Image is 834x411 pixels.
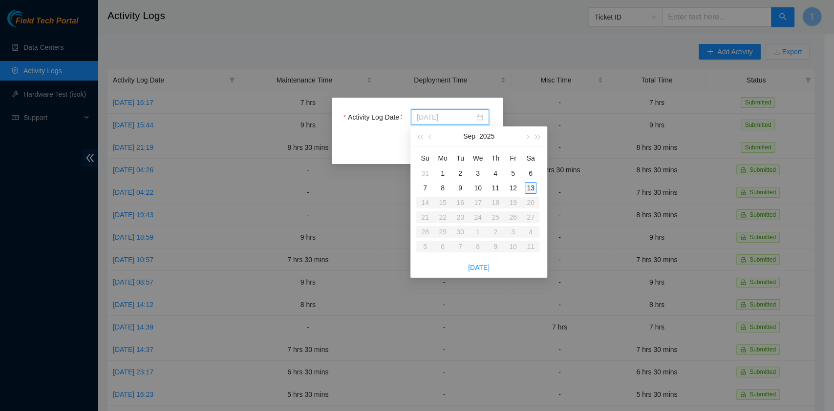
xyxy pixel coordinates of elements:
[434,150,451,166] th: Mo
[487,150,504,166] th: Th
[416,166,434,181] td: 2025-08-31
[490,182,501,194] div: 11
[451,150,469,166] th: Tu
[490,167,501,179] div: 4
[468,264,490,271] a: [DATE]
[525,167,536,179] div: 6
[419,167,431,179] div: 31
[504,181,522,195] td: 2025-09-12
[472,182,484,194] div: 10
[469,166,487,181] td: 2025-09-03
[522,166,539,181] td: 2025-09-06
[434,181,451,195] td: 2025-09-08
[437,167,449,179] div: 1
[479,126,494,146] button: 2025
[434,166,451,181] td: 2025-09-01
[472,167,484,179] div: 3
[454,182,466,194] div: 9
[416,150,434,166] th: Su
[437,182,449,194] div: 8
[416,181,434,195] td: 2025-09-07
[522,150,539,166] th: Sa
[504,150,522,166] th: Fr
[504,166,522,181] td: 2025-09-05
[419,182,431,194] div: 7
[525,182,536,194] div: 13
[469,181,487,195] td: 2025-09-10
[507,182,519,194] div: 12
[451,181,469,195] td: 2025-09-09
[487,166,504,181] td: 2025-09-04
[522,181,539,195] td: 2025-09-13
[507,167,519,179] div: 5
[451,166,469,181] td: 2025-09-02
[417,112,474,123] input: Activity Log Date
[487,181,504,195] td: 2025-09-11
[469,150,487,166] th: We
[343,109,406,125] label: Activity Log Date
[454,167,466,179] div: 2
[463,126,475,146] button: Sep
